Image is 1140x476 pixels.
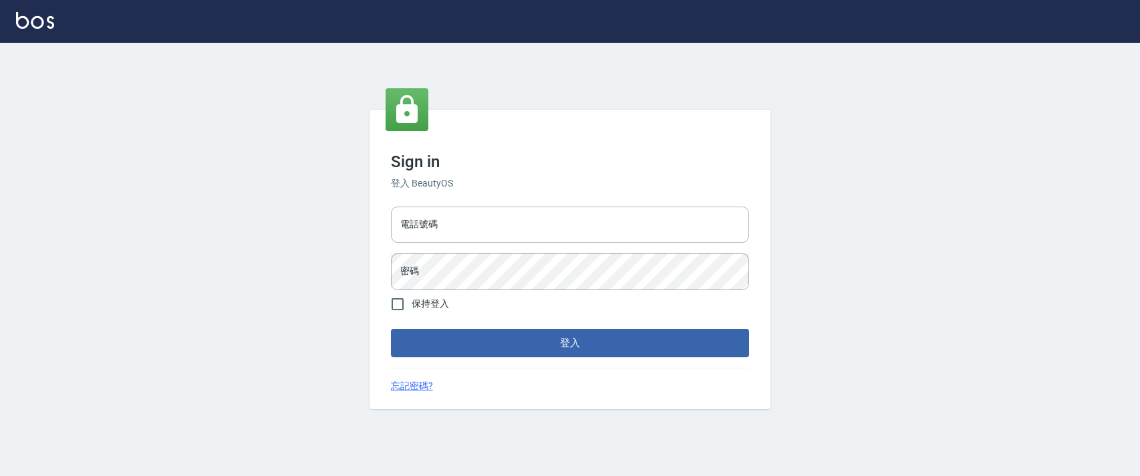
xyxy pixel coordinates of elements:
h6: 登入 BeautyOS [391,176,749,191]
button: 登入 [391,329,749,357]
span: 保持登入 [412,297,449,311]
h3: Sign in [391,152,749,171]
img: Logo [16,12,54,29]
a: 忘記密碼? [391,379,433,393]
